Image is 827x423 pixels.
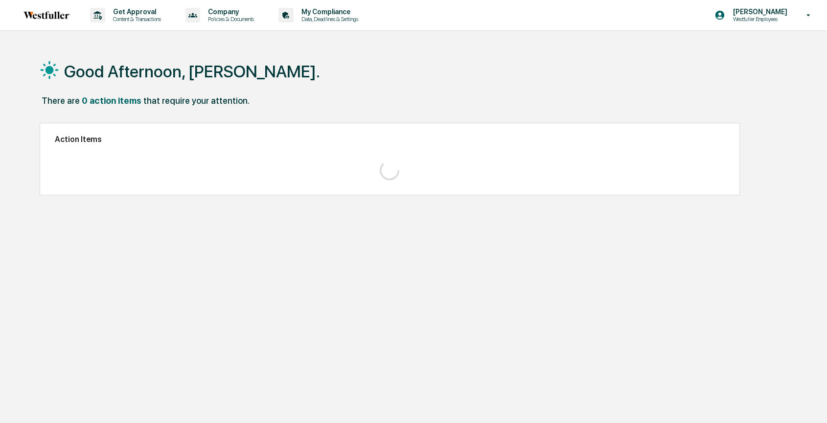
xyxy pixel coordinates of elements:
[294,16,363,23] p: Data, Deadlines & Settings
[143,95,250,106] div: that require your attention.
[105,16,166,23] p: Content & Transactions
[23,11,70,19] img: logo
[82,95,141,106] div: 0 action items
[294,8,363,16] p: My Compliance
[725,16,792,23] p: Westfuller Employees
[42,95,80,106] div: There are
[725,8,792,16] p: [PERSON_NAME]
[200,16,259,23] p: Policies & Documents
[200,8,259,16] p: Company
[64,62,320,81] h1: Good Afternoon, [PERSON_NAME].
[55,135,725,144] h2: Action Items
[105,8,166,16] p: Get Approval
